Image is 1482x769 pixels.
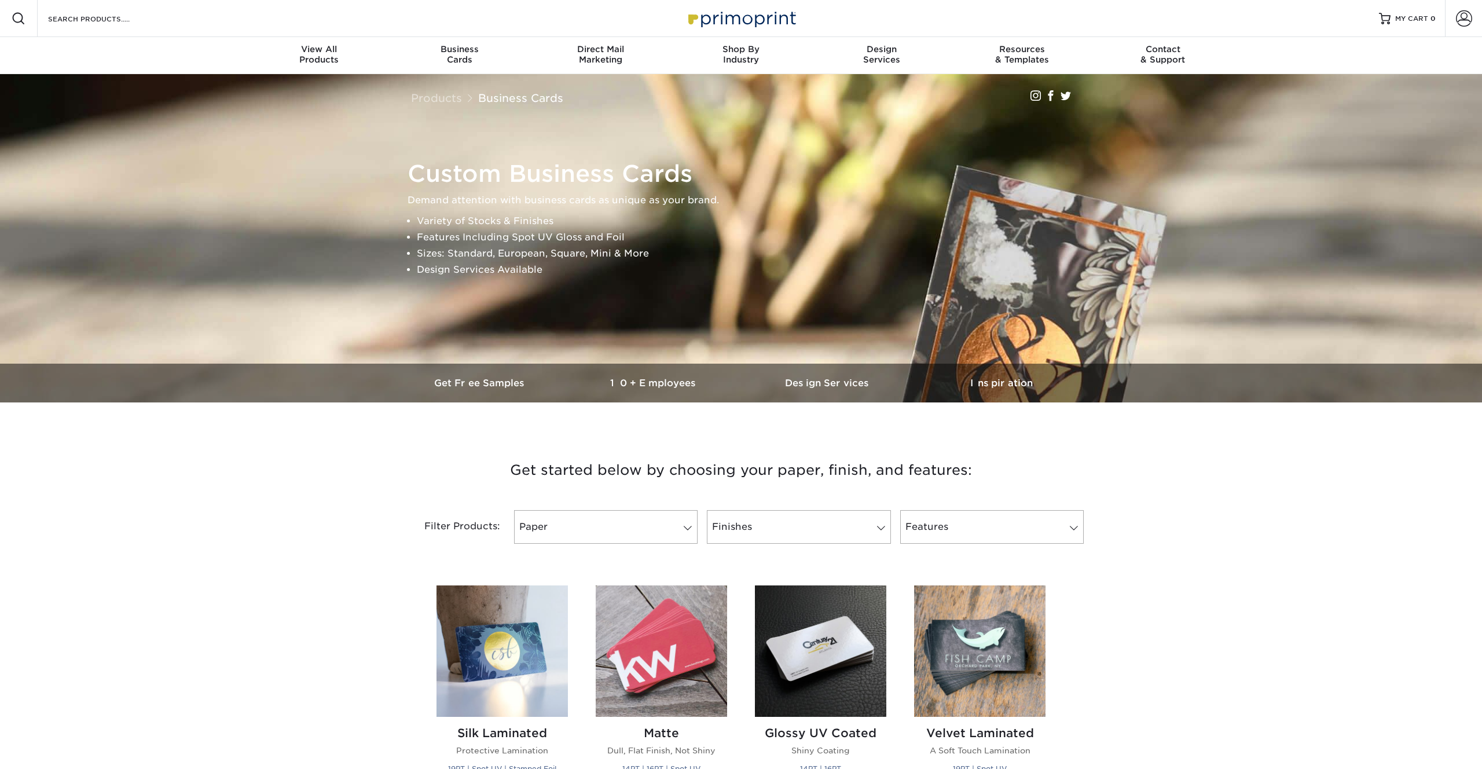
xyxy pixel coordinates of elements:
div: Marketing [530,44,671,65]
a: Finishes [707,510,890,544]
span: 0 [1430,14,1436,23]
img: Matte Business Cards [596,585,727,717]
p: Demand attention with business cards as unique as your brand. [408,192,1085,208]
img: Primoprint [683,6,799,31]
div: Services [811,44,952,65]
h2: Velvet Laminated [914,726,1046,740]
span: Resources [952,44,1092,54]
span: Design [811,44,952,54]
div: Filter Products: [394,510,509,544]
span: Direct Mail [530,44,671,54]
a: Contact& Support [1092,37,1233,74]
h3: Get Free Samples [394,378,567,389]
a: Inspiration [915,364,1088,402]
h2: Glossy UV Coated [755,726,886,740]
a: Business Cards [478,91,563,104]
span: Shop By [671,44,812,54]
div: Cards [390,44,530,65]
a: Products [411,91,462,104]
li: Sizes: Standard, European, Square, Mini & More [417,246,1085,262]
p: Protective Lamination [436,745,568,756]
li: Variety of Stocks & Finishes [417,213,1085,229]
a: View AllProducts [249,37,390,74]
p: A Soft Touch Lamination [914,745,1046,756]
input: SEARCH PRODUCTS..... [47,12,160,25]
a: Direct MailMarketing [530,37,671,74]
li: Design Services Available [417,262,1085,278]
div: Industry [671,44,812,65]
a: Features [900,510,1084,544]
a: Paper [514,510,698,544]
h3: Inspiration [915,378,1088,389]
li: Features Including Spot UV Gloss and Foil [417,229,1085,246]
a: DesignServices [811,37,952,74]
h3: Get started below by choosing your paper, finish, and features: [402,444,1080,496]
span: View All [249,44,390,54]
div: & Support [1092,44,1233,65]
a: Design Services [741,364,915,402]
div: & Templates [952,44,1092,65]
h2: Matte [596,726,727,740]
a: Shop ByIndustry [671,37,812,74]
h2: Silk Laminated [436,726,568,740]
a: Get Free Samples [394,364,567,402]
span: Contact [1092,44,1233,54]
img: Silk Laminated Business Cards [436,585,568,717]
h3: 10+ Employees [567,378,741,389]
img: Velvet Laminated Business Cards [914,585,1046,717]
img: Glossy UV Coated Business Cards [755,585,886,717]
span: Business [390,44,530,54]
div: Products [249,44,390,65]
p: Shiny Coating [755,745,886,756]
p: Dull, Flat Finish, Not Shiny [596,745,727,756]
a: Resources& Templates [952,37,1092,74]
h1: Custom Business Cards [408,160,1085,188]
span: MY CART [1395,14,1428,24]
a: BusinessCards [390,37,530,74]
a: 10+ Employees [567,364,741,402]
h3: Design Services [741,378,915,389]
